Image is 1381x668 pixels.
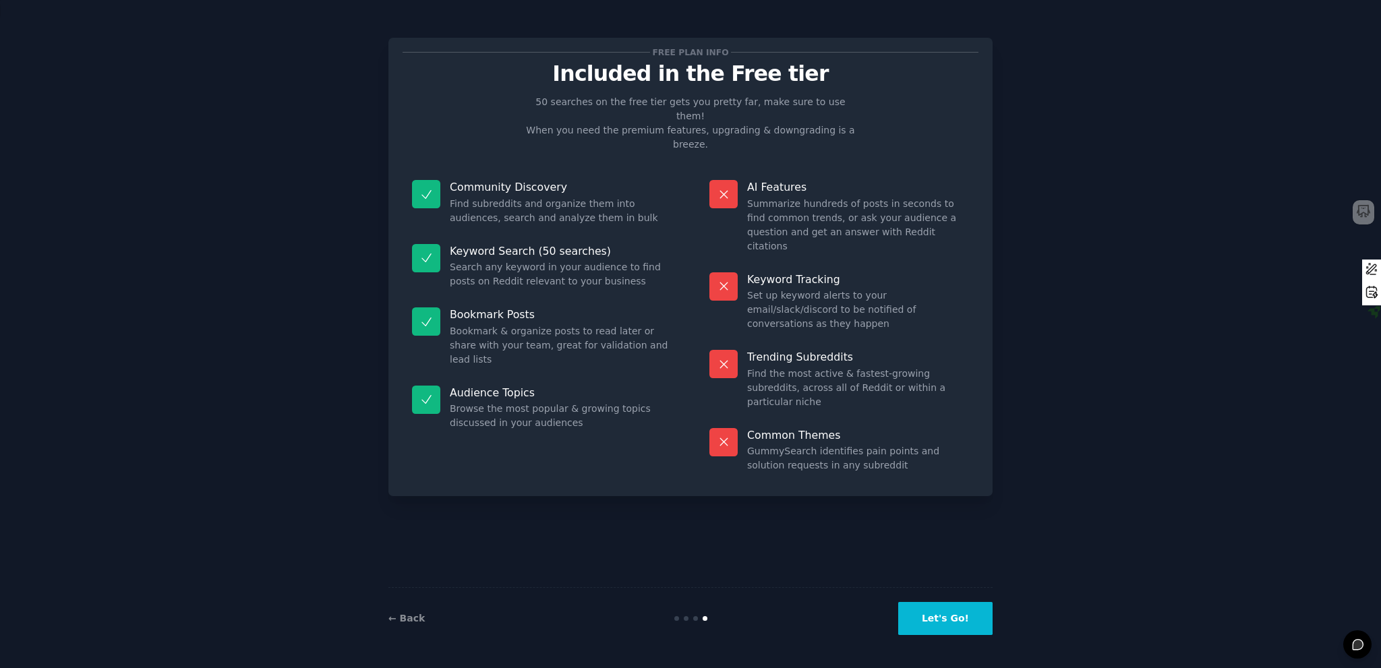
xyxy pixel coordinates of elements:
[450,180,672,194] p: Community Discovery
[450,244,672,258] p: Keyword Search (50 searches)
[450,260,672,289] dd: Search any keyword in your audience to find posts on Reddit relevant to your business
[747,350,969,364] p: Trending Subreddits
[450,386,672,400] p: Audience Topics
[747,428,969,442] p: Common Themes
[450,324,672,367] dd: Bookmark & organize posts to read later or share with your team, great for validation and lead lists
[388,613,425,624] a: ← Back
[450,402,672,430] dd: Browse the most popular & growing topics discussed in your audiences
[898,602,993,635] button: Let's Go!
[747,289,969,331] dd: Set up keyword alerts to your email/slack/discord to be notified of conversations as they happen
[747,180,969,194] p: AI Features
[650,45,731,59] span: Free plan info
[450,197,672,225] dd: Find subreddits and organize them into audiences, search and analyze them in bulk
[403,62,978,86] p: Included in the Free tier
[521,95,860,152] p: 50 searches on the free tier gets you pretty far, make sure to use them! When you need the premiu...
[450,307,672,322] p: Bookmark Posts
[747,444,969,473] dd: GummySearch identifies pain points and solution requests in any subreddit
[747,367,969,409] dd: Find the most active & fastest-growing subreddits, across all of Reddit or within a particular niche
[747,272,969,286] p: Keyword Tracking
[747,197,969,253] dd: Summarize hundreds of posts in seconds to find common trends, or ask your audience a question and...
